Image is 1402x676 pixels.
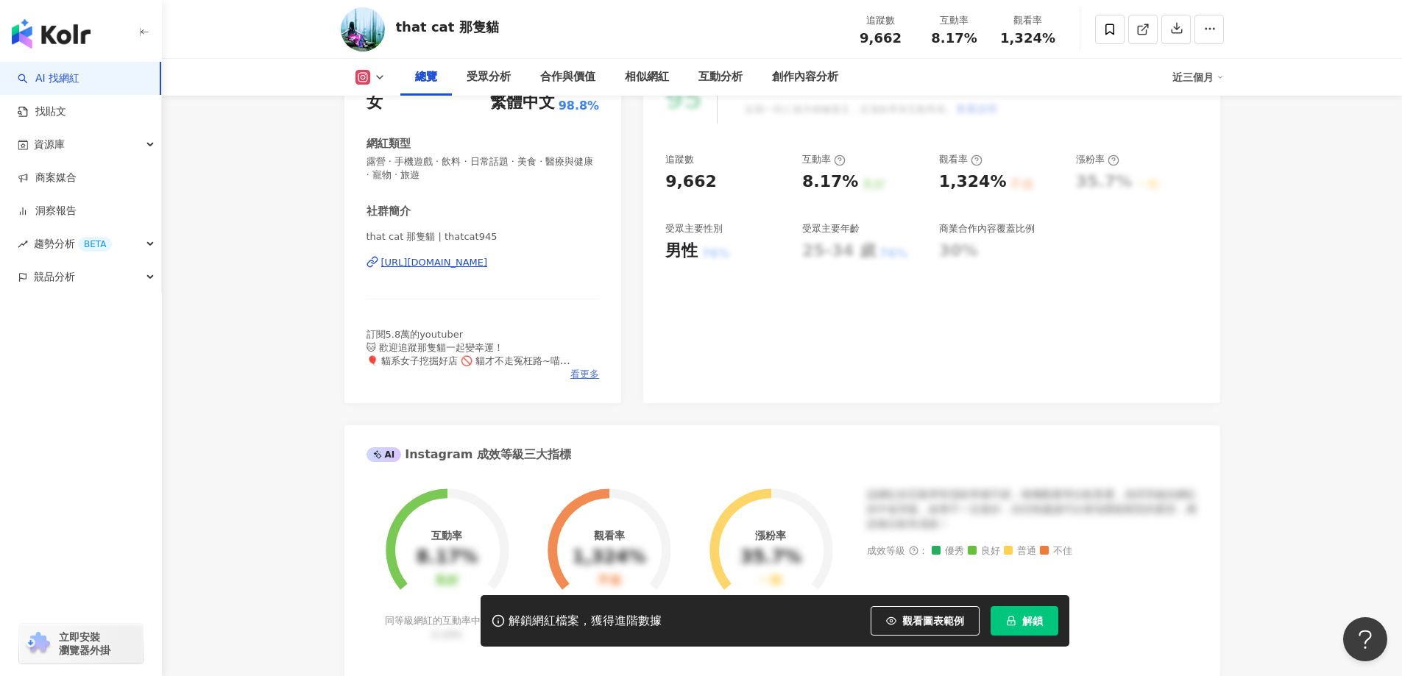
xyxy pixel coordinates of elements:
div: 合作與價值 [540,68,595,86]
span: 訂閱5.8萬的youtuber 🐱 歡迎追蹤那隻貓一起變幸運！ 🎈 貓系女子挖掘好店 🚫 貓才不走冤枉路~喵 📬 合作信箱：[EMAIL_ADDRESS][DOMAIN_NAME] 📮 貓粉專用... [367,329,596,433]
span: rise [18,239,28,249]
div: 互動率 [802,153,846,166]
div: BETA [78,237,112,252]
div: 觀看率 [1000,13,1056,28]
div: 商業合作內容覆蓋比例 [939,222,1035,235]
div: 相似網紅 [625,68,669,86]
div: 漲粉率 [1076,153,1119,166]
div: 8.17% [417,547,478,568]
span: 趨勢分析 [34,227,112,260]
div: 男性 [665,240,698,263]
div: 近三個月 [1172,65,1224,89]
img: chrome extension [24,632,52,655]
div: 該網紅的互動率和漲粉率都不錯，唯獨觀看率比較普通，為同等級的網紅的中低等級，效果不一定會好，但仍然建議可以發包開箱類型的案型，應該會比較有成效！ [867,488,1198,531]
a: chrome extension立即安裝 瀏覽器外掛 [19,624,143,663]
div: 觀看率 [939,153,983,166]
span: 立即安裝 瀏覽器外掛 [59,630,110,657]
div: 女 [367,91,383,114]
div: 受眾主要年齡 [802,222,860,235]
div: 良好 [435,574,459,588]
button: 解鎖 [991,606,1058,636]
span: 競品分析 [34,260,75,293]
span: 露營 · 手機遊戲 · 飲料 · 日常話題 · 美食 · 醫療與健康 · 寵物 · 旅遊 [367,155,600,182]
span: 解鎖 [1022,615,1043,627]
span: 不佳 [1040,546,1072,557]
div: 解鎖網紅檔案，獲得進階數據 [509,613,662,629]
div: that cat 那隻貓 [396,18,499,36]
span: 資源庫 [34,128,65,161]
div: 總覽 [415,68,437,86]
div: Instagram 成效等級三大指標 [367,446,571,463]
span: 9,662 [860,30,902,46]
div: 網紅類型 [367,136,411,152]
div: 互動率 [927,13,983,28]
span: 優秀 [932,546,964,557]
div: 1,324% [939,171,1007,193]
a: 商案媒合 [18,171,77,185]
div: 9,662 [665,171,717,193]
img: KOL Avatar [341,7,385,51]
div: 追蹤數 [853,13,909,28]
button: 觀看圖表範例 [871,606,980,636]
div: 35.7% [740,547,801,568]
span: 8.17% [931,31,977,46]
div: 社群簡介 [367,204,411,219]
div: AI [367,447,402,462]
span: that cat 那隻貓 | thatcat945 [367,230,600,243]
div: 繁體中文 [490,91,555,114]
div: 漲粉率 [755,530,786,541]
div: 8.17% [802,171,858,193]
div: 受眾主要性別 [665,222,723,235]
a: [URL][DOMAIN_NAME] [367,256,600,269]
img: logo [12,19,91,49]
div: [URL][DOMAIN_NAME] [381,256,488,269]
div: 受眾分析 [467,68,511,86]
div: 追蹤數 [665,153,694,166]
div: 觀看率 [594,530,625,541]
div: 創作內容分析 [772,68,838,86]
span: 看更多 [570,368,599,381]
a: 找貼文 [18,104,66,119]
div: 互動分析 [698,68,743,86]
div: 1,324% [573,547,646,568]
span: lock [1006,616,1016,626]
span: 良好 [968,546,1000,557]
div: 互動率 [431,530,462,541]
a: 洞察報告 [18,204,77,218]
div: 成效等級 ： [867,546,1198,557]
span: 觀看圖表範例 [902,615,964,627]
div: 一般 [759,574,782,588]
span: 98.8% [559,98,600,114]
a: searchAI 找網紅 [18,71,79,86]
span: 普通 [1004,546,1036,557]
div: 不佳 [598,574,621,588]
span: 1,324% [1000,31,1055,46]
